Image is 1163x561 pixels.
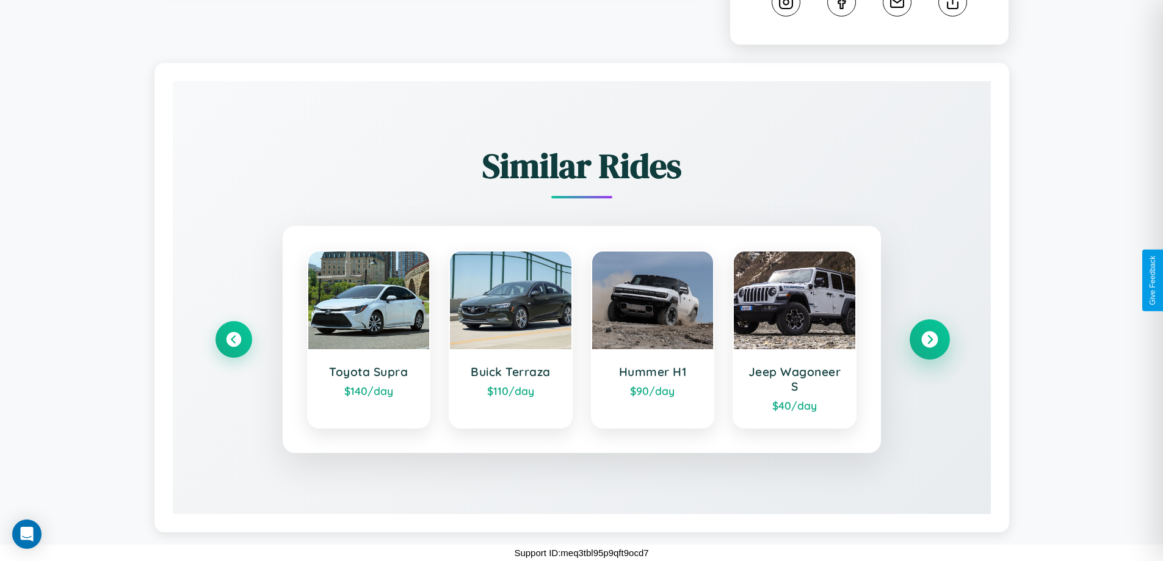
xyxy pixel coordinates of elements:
[733,250,857,429] a: Jeep Wagoneer S$40/day
[449,250,573,429] a: Buick Terraza$110/day
[307,250,431,429] a: Toyota Supra$140/day
[462,364,559,379] h3: Buick Terraza
[12,519,42,549] div: Open Intercom Messenger
[746,364,843,394] h3: Jeep Wagoneer S
[462,384,559,397] div: $ 110 /day
[216,142,948,189] h2: Similar Rides
[746,399,843,412] div: $ 40 /day
[604,364,701,379] h3: Hummer H1
[321,364,418,379] h3: Toyota Supra
[514,545,648,561] p: Support ID: meq3tbl95p9qft9ocd7
[1148,256,1157,305] div: Give Feedback
[591,250,715,429] a: Hummer H1$90/day
[321,384,418,397] div: $ 140 /day
[604,384,701,397] div: $ 90 /day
